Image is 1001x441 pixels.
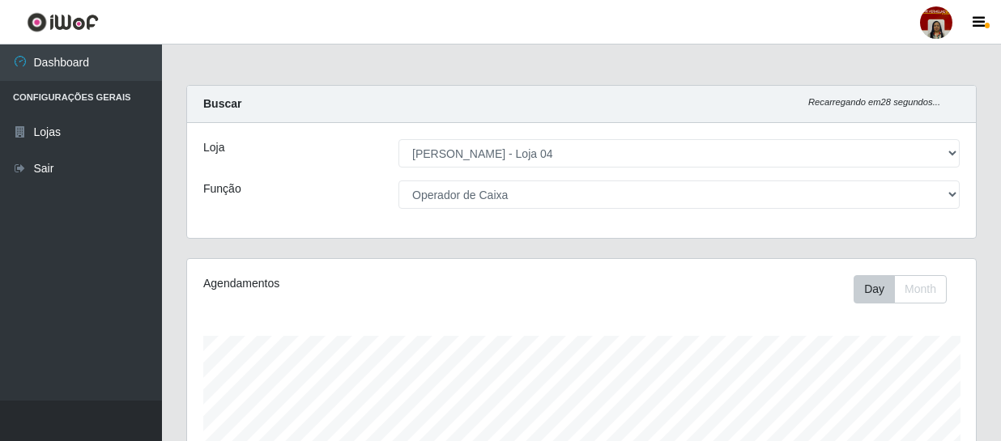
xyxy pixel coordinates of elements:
div: Agendamentos [203,275,505,292]
label: Função [203,180,241,197]
button: Month [894,275,947,303]
div: First group [854,275,947,303]
img: CoreUI Logo [27,12,99,32]
div: Toolbar with button groups [854,275,960,303]
label: Loja [203,139,224,156]
strong: Buscar [203,97,241,110]
button: Day [854,275,895,303]
i: Recarregando em 28 segundos... [808,97,940,107]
